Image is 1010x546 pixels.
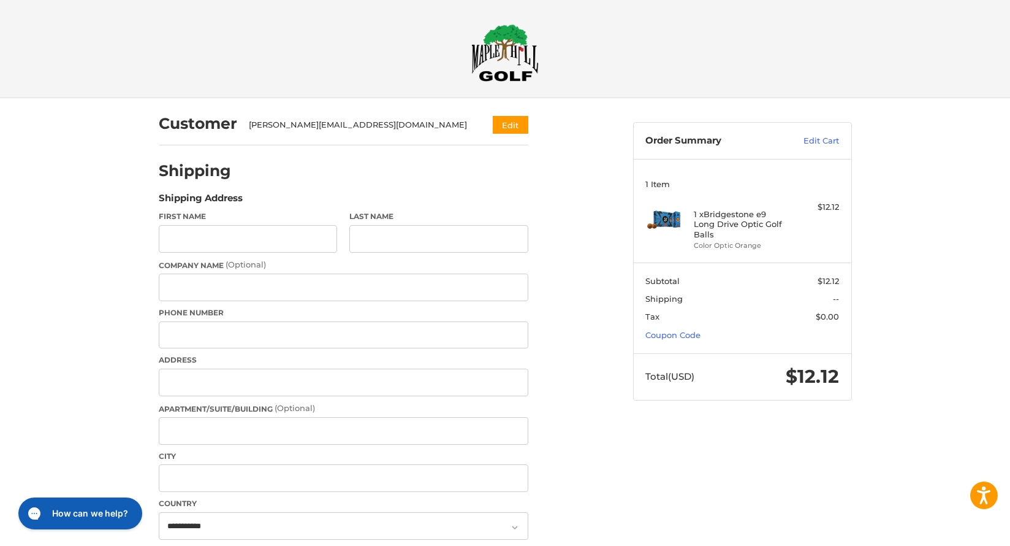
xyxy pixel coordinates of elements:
[777,135,839,147] a: Edit Cart
[493,116,528,134] button: Edit
[349,211,528,222] label: Last Name
[645,135,777,147] h3: Order Summary
[833,294,839,304] span: --
[645,330,701,340] a: Coupon Code
[786,365,839,388] span: $12.12
[249,119,469,131] div: [PERSON_NAME][EMAIL_ADDRESS][DOMAIN_NAME]
[645,312,659,321] span: Tax
[645,179,839,189] h3: 1 Item
[159,191,243,211] legend: Shipping Address
[12,493,146,534] iframe: Gorgias live chat messenger
[159,355,528,366] label: Address
[791,201,839,213] div: $12.12
[159,402,528,415] label: Apartment/Suite/Building
[226,260,266,269] small: (Optional)
[818,276,839,286] span: $12.12
[645,276,680,286] span: Subtotal
[645,294,683,304] span: Shipping
[159,498,528,509] label: Country
[816,312,839,321] span: $0.00
[159,259,528,271] label: Company Name
[694,209,788,239] h4: 1 x Bridgestone e9 Long Drive Optic Golf Balls
[694,240,788,251] li: Color Optic Orange
[159,307,528,318] label: Phone Number
[159,451,528,462] label: City
[471,24,539,82] img: Maple Hill Golf
[159,211,338,222] label: First Name
[159,114,237,133] h2: Customer
[645,371,694,382] span: Total (USD)
[159,161,231,180] h2: Shipping
[275,403,315,413] small: (Optional)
